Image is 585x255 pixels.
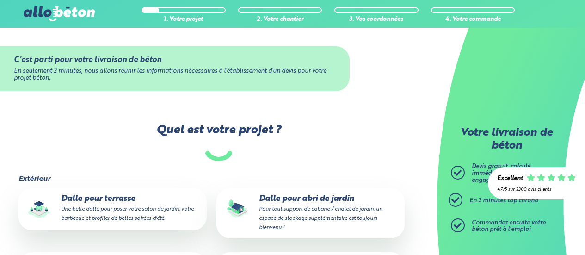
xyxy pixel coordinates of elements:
[259,206,382,230] small: Pour tout support de cabane / chalet de jardin, un espace de stockage supplémentaire est toujours...
[453,127,560,152] p: Votre livraison de béton
[334,16,419,23] div: 3. Vos coordonnées
[503,219,575,245] iframe: Help widget launcher
[469,198,538,204] span: En 2 minutes top chrono
[238,16,322,23] div: 2. Votre chantier
[223,194,252,224] img: final_use.values.garden_shed
[497,175,523,182] div: Excellent
[14,56,336,64] div: C'est parti pour votre livraison de béton
[18,175,50,183] legend: Extérieur
[223,194,398,232] p: Dalle pour abri de jardin
[497,187,576,192] div: 4.7/5 sur 2300 avis clients
[24,6,95,21] img: allobéton
[25,194,200,223] p: Dalle pour terrasse
[61,206,194,221] small: Une belle dalle pour poser votre salon de jardin, votre barbecue et profiter de belles soirées d'...
[142,16,226,23] div: 1. Votre projet
[472,220,546,233] span: Commandez ensuite votre béton prêt à l'emploi
[14,68,336,81] div: En seulement 2 minutes, nous allons réunir les informations nécessaires à l’établissement d’un de...
[25,194,55,224] img: final_use.values.terrace
[431,16,515,23] div: 4. Votre commande
[472,163,539,183] span: Devis gratuit, calculé immédiatement et sans engagement
[18,124,419,161] label: Quel est votre projet ?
